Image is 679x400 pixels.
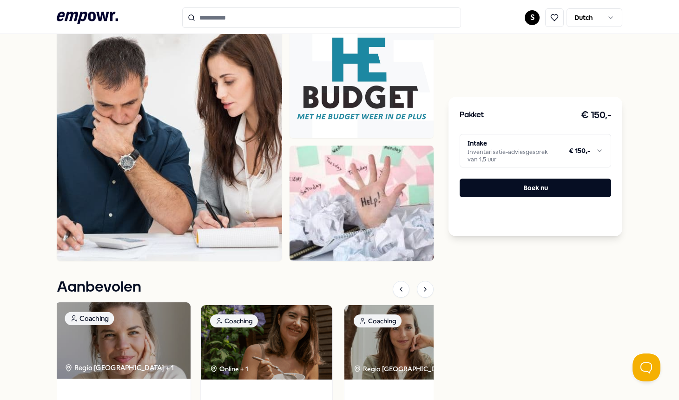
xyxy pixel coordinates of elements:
input: Search for products, categories or subcategories [182,7,461,28]
div: Online + 1 [210,364,248,374]
img: package image [201,305,332,380]
h3: € 150,- [581,108,612,123]
img: Product Image [290,22,434,138]
img: package image [55,302,191,379]
iframe: Help Scout Beacon - Open [633,353,660,381]
div: Coaching [354,314,402,327]
img: Product Image [290,146,434,261]
div: Coaching [65,312,114,326]
div: Regio [GEOGRAPHIC_DATA] + 1 [65,362,174,373]
h1: Aanbevolen [57,276,141,299]
img: Product Image [57,22,282,261]
div: Coaching [210,314,258,327]
img: package image [344,305,476,380]
button: Boek nu [460,179,611,197]
div: Regio [GEOGRAPHIC_DATA] [354,364,452,374]
button: S [525,10,540,25]
h3: Pakket [460,109,484,121]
